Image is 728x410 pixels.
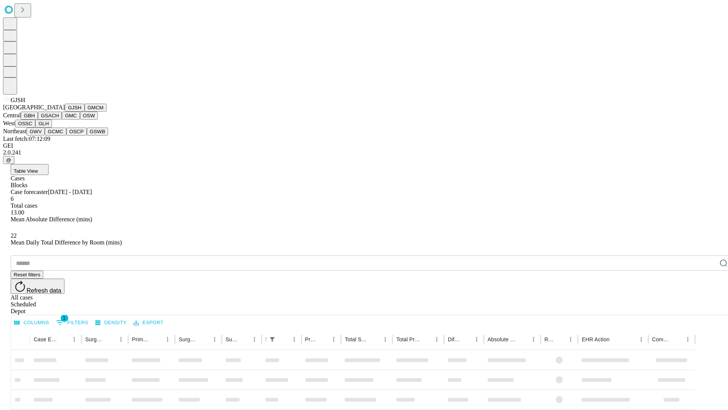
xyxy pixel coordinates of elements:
div: Total Scheduled Duration [345,336,369,342]
span: Table View [14,168,38,174]
div: Surgery Name [179,336,198,342]
button: Menu [249,334,260,345]
button: Export [132,317,165,329]
button: Menu [289,334,300,345]
button: GMCM [85,104,107,112]
button: GLH [35,120,52,128]
button: Show filters [267,334,278,345]
button: Menu [69,334,80,345]
button: OSSC [15,120,36,128]
span: Total cases [11,202,37,209]
button: GBH [21,112,38,120]
div: Absolute Difference [488,336,517,342]
button: Sort [58,334,69,345]
div: Difference [448,336,460,342]
button: Sort [369,334,380,345]
div: Scheduled In Room Duration [265,336,266,342]
button: Menu [380,334,391,345]
span: @ [6,157,11,163]
button: Menu [328,334,339,345]
span: Last fetch: 07:12:09 [3,136,50,142]
button: Sort [199,334,209,345]
button: GJSH [65,104,85,112]
button: GSWB [87,128,108,136]
div: Total Predicted Duration [396,336,420,342]
div: 1 active filter [267,334,278,345]
button: Menu [528,334,539,345]
div: Surgery Date [226,336,238,342]
button: Menu [162,334,173,345]
span: Mean Absolute Difference (mins) [11,216,92,222]
span: Northeast [3,128,27,134]
button: GSACH [38,112,62,120]
button: Sort [461,334,471,345]
button: Sort [278,334,289,345]
button: Sort [610,334,621,345]
div: GEI [3,142,725,149]
span: Central [3,112,21,118]
button: Reset filters [11,271,43,279]
button: GMC [62,112,80,120]
span: 1 [61,314,68,322]
button: Menu [565,334,576,345]
div: Predicted In Room Duration [305,336,317,342]
button: Sort [105,334,116,345]
span: Case forecaster [11,189,48,195]
span: Refresh data [27,287,61,294]
button: OSCP [66,128,87,136]
button: GCMC [45,128,66,136]
div: EHR Action [582,336,609,342]
div: 2.0.241 [3,149,725,156]
button: Sort [238,334,249,345]
button: Menu [636,334,646,345]
span: Mean Daily Total Difference by Room (mins) [11,239,122,246]
button: Sort [318,334,328,345]
button: Sort [555,334,565,345]
div: Primary Service [132,336,151,342]
span: 6 [11,196,14,202]
span: Reset filters [14,272,40,278]
div: Resolved in EHR [544,336,554,342]
button: Sort [152,334,162,345]
button: Sort [672,334,682,345]
button: @ [3,156,14,164]
button: Menu [682,334,693,345]
span: [GEOGRAPHIC_DATA] [3,104,65,110]
button: Table View [11,164,49,175]
button: Sort [518,334,528,345]
button: Menu [116,334,126,345]
div: Case Epic Id [34,336,58,342]
div: Comments [652,336,671,342]
button: OSW [80,112,98,120]
button: Refresh data [11,279,64,294]
button: Select columns [13,317,51,329]
span: 22 [11,232,17,239]
span: 13.00 [11,209,24,216]
button: GWV [27,128,45,136]
button: Menu [471,334,482,345]
button: Show filters [54,317,90,329]
span: West [3,120,15,126]
button: Menu [431,334,442,345]
span: GJSH [11,97,25,103]
button: Sort [421,334,431,345]
button: Menu [209,334,220,345]
button: Density [93,317,129,329]
div: Surgeon Name [85,336,104,342]
span: [DATE] - [DATE] [48,189,92,195]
